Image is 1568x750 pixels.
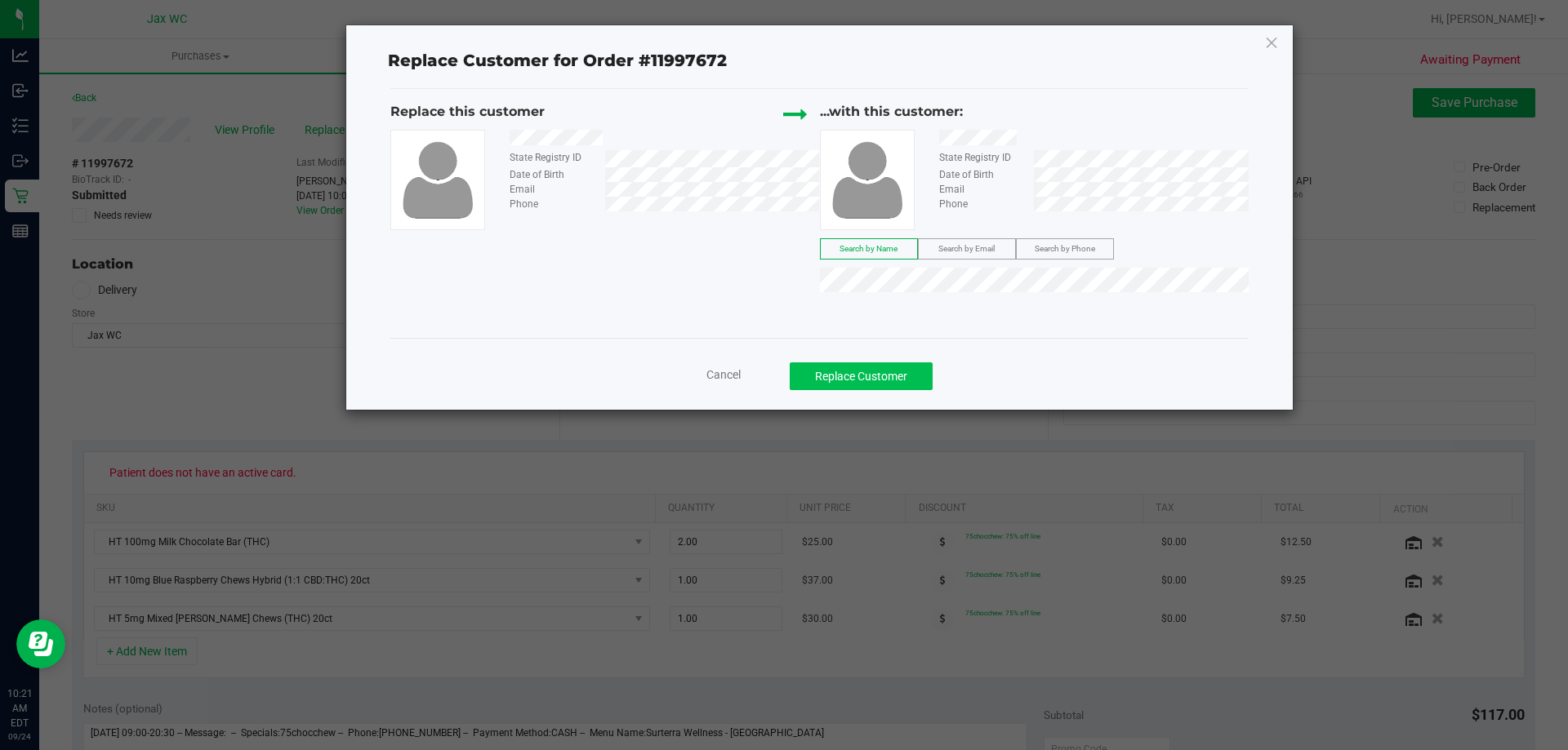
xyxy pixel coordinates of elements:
[706,368,741,381] span: Cancel
[927,167,1034,182] div: Date of Birth
[497,182,604,197] div: Email
[790,362,933,390] button: Replace Customer
[820,104,963,119] span: ...with this customer:
[16,619,65,668] iframe: Resource center
[378,47,737,75] span: Replace Customer for Order #11997672
[497,167,604,182] div: Date of Birth
[927,182,1034,197] div: Email
[390,104,545,119] span: Replace this customer
[394,137,481,223] img: user-icon.png
[927,150,1034,165] div: State Registry ID
[938,244,995,253] span: Search by Email
[824,137,911,223] img: user-icon.png
[497,197,604,211] div: Phone
[1035,244,1095,253] span: Search by Phone
[927,197,1034,211] div: Phone
[840,244,898,253] span: Search by Name
[497,150,604,165] div: State Registry ID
